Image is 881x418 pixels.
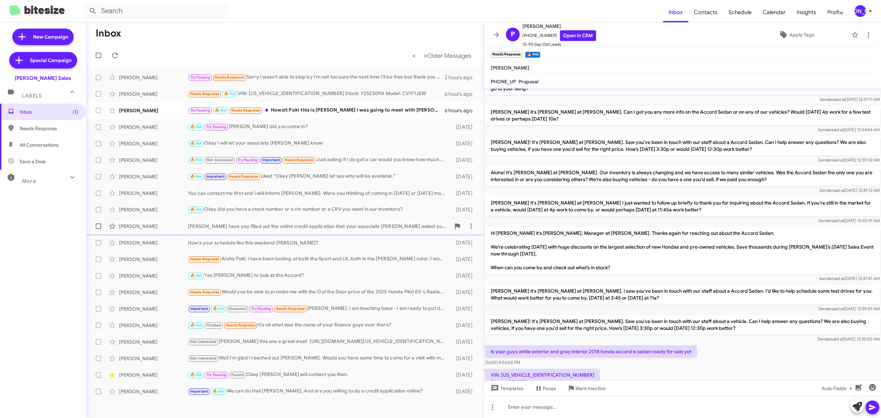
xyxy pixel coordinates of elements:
div: [DATE] [448,322,478,329]
span: 🔥 Hot [213,389,224,394]
span: Not-Interested [206,158,233,162]
span: Needs Response [285,158,314,162]
span: More [22,178,36,184]
button: Templates [484,382,529,395]
a: Profile [822,2,849,22]
p: [PERSON_NAME] it's [PERSON_NAME] at [PERSON_NAME] I just wanted to follow up briefly to thank you... [485,197,880,216]
div: [DATE] [448,256,478,263]
span: [DATE] 8:54:05 PM [485,360,520,365]
span: Special Campaign [30,57,72,64]
span: » [424,51,427,60]
span: 🔥 Hot [215,108,226,113]
div: [DATE] [448,372,478,378]
span: Needs Response [229,174,258,179]
span: Mark Inactive [575,382,606,395]
span: Not-Interested [190,356,217,360]
span: said at [832,306,844,311]
span: 🔥 Hot [213,306,224,311]
span: [PERSON_NAME] [522,22,596,30]
div: [PERSON_NAME] [119,256,188,263]
a: Inbox [663,2,688,22]
p: Aloha! It's [PERSON_NAME] at [PERSON_NAME]. Our inventory is always changing and we have access t... [485,166,880,186]
span: Schedule [723,2,757,22]
div: [PERSON_NAME] [119,322,188,329]
div: 6 hours ago [445,107,478,114]
div: [DATE] [448,355,478,362]
div: Okay did you have a stock number or a vin number or a CRV you want in our inventory? [188,206,448,213]
span: Important [190,306,208,311]
span: [PERSON_NAME] [491,65,529,71]
span: Needs Response [231,108,261,113]
span: Needs Response [226,323,255,327]
div: [PERSON_NAME] [119,173,188,180]
span: said at [833,188,845,193]
span: Contacts [688,2,723,22]
span: 15-90 Day Old Leads [522,41,596,48]
div: [PERSON_NAME] [119,140,188,147]
div: [PERSON_NAME] [119,355,188,362]
p: is your guys white exterior and gray interior 2018 honda accord lx sedan ready for sale yet [485,345,697,358]
div: [PERSON_NAME] [119,338,188,345]
span: Apply Tags [789,29,814,41]
p: [PERSON_NAME]! It's [PERSON_NAME] at [PERSON_NAME]. Saw you've been in touch with our staff about... [485,136,880,155]
span: Important [190,389,208,394]
div: [DATE] [448,173,478,180]
span: Auto Fields [822,382,855,395]
span: said at [833,97,845,102]
span: « [412,51,416,60]
p: Hi [PERSON_NAME] it's [PERSON_NAME], Manager at [PERSON_NAME]. Thanks again for reaching out abou... [485,227,880,274]
span: said at [832,157,844,163]
div: [DATE] [448,388,478,395]
span: said at [831,336,843,342]
span: Sender [DATE] 12:39:12 AM [819,188,880,193]
div: [PERSON_NAME] Sales [15,75,71,82]
p: VIN: [US_VEHICLE_IDENTIFICATION_NUMBER] Stock: Y252509A Model: CV1F1JEW [485,369,600,395]
span: Needs Response [20,125,78,132]
div: [PERSON_NAME] this one a great deal! [URL][DOMAIN_NAME][US_VEHICLE_IDENTIFICATION_NUMBER] When ca... [188,338,448,346]
span: Needs Response [190,290,220,294]
div: [PERSON_NAME] [119,305,188,312]
small: 🔥 Hot [525,52,540,58]
span: Sender [DATE] 12:40:19 AM [818,218,880,223]
div: [PERSON_NAME] [119,388,188,395]
a: Open in CRM [560,30,596,41]
span: Sender [DATE] 12:39:59 AM [818,306,880,311]
small: Needs Response [491,52,522,58]
span: Try Pausing [190,75,210,80]
button: Next [420,49,475,63]
div: [DATE] [448,305,478,312]
div: [PERSON_NAME] [119,91,188,97]
div: [PERSON_NAME] [119,124,188,130]
p: [PERSON_NAME] it's [PERSON_NAME] at [PERSON_NAME]. Can I get you any more info on the Accord Seda... [485,106,880,125]
span: 🔥 Hot [190,373,202,377]
span: Sender [DATE] 12:39:02 AM [818,157,880,163]
div: [DATE] [448,338,478,345]
span: Insights [791,2,822,22]
div: Just asking if I do get a car would you know how much I would have to put down? Say I only have $... [188,156,448,164]
span: Sender [DATE] 12:44:54 AM [818,127,880,132]
button: Pause [529,382,562,395]
span: [PHONE_NUMBER] [522,30,596,41]
div: [DATE] [448,190,478,197]
span: Labels [22,93,42,99]
div: [DATE] [448,272,478,279]
div: Yes [PERSON_NAME] to look at the Accord? [188,272,448,280]
button: Auto Fields [816,382,860,395]
span: Unpaused [229,306,247,311]
div: Howzit Poki this is [PERSON_NAME] I was going to meet with [PERSON_NAME] [DATE] sorry something c... [188,106,445,114]
span: All Conversations [20,142,59,148]
div: Well I'm glad I reached out [PERSON_NAME]. Would you have some time to come for a visit with my s... [188,354,448,362]
div: It's ok what was the name of your finance guys over there? [188,321,448,329]
div: [PERSON_NAME] [119,206,188,213]
span: Finished [206,323,222,327]
a: Special Campaign [9,52,77,69]
div: How's your schedule like this weekend [PERSON_NAME]? [188,239,448,246]
button: Apply Tags [744,29,848,41]
div: [PERSON_NAME] did you come in? [188,123,448,131]
span: 🔥 Hot [190,207,202,212]
div: Okay I will let your associate [PERSON_NAME] know [188,139,448,147]
span: Sender [DATE] 12:47:41 AM [819,276,880,281]
span: 🔥 Hot [224,92,236,96]
div: [DATE] [448,289,478,296]
span: 🔥 Hot [190,158,202,162]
